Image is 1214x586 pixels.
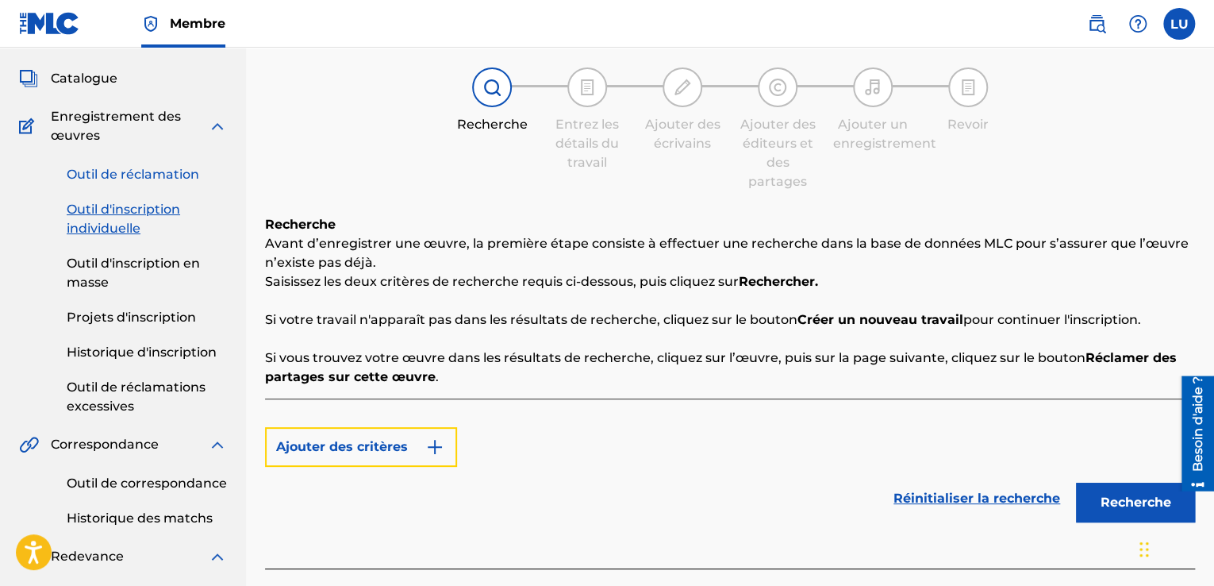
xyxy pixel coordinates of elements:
div: Glisser [1139,526,1149,573]
font: Ajouter des éditeurs et des partages [740,117,816,189]
a: Projets d'inscription [67,308,227,327]
img: icône d'indicateur d'étape pour ajouter un enregistrement [863,78,882,97]
img: icône d'indicateur d'étape pour saisir les détails du travail [578,78,597,97]
img: icône d'indicateur d'étape pour ajouter des rédacteurs [673,78,692,97]
img: recherche [1087,14,1106,33]
a: Recherche publique [1081,8,1112,40]
font: Membre [170,16,225,31]
font: Ajouter des critères [276,439,408,454]
font: Correspondance [51,437,159,452]
font: Créer un nouveau travail [797,312,963,327]
button: Recherche [1076,483,1195,522]
font: Rechercher. [739,274,818,289]
font: Revoir [947,117,989,132]
form: Formulaire de recherche [265,419,1195,530]
a: RésuméRésumé [19,31,105,50]
a: Historique d'inscription [67,343,227,362]
img: icône d'indicateur d'étape pour la révision [959,78,978,97]
iframe: Widget de discussion [1135,510,1214,586]
img: icône d'indicateur d'étape pour ajouter des éditeurs et des partages [768,78,787,97]
a: Outil de réclamations excessives [67,378,227,416]
iframe: Centre de ressources [1170,376,1214,492]
a: CatalogueCatalogue [19,69,117,88]
font: Outil de réclamation [67,167,199,182]
a: Historique des matchs [67,509,227,528]
img: icône d'indicateur d'étape pour la recherche [482,78,501,97]
img: Enregistrement des œuvres [19,117,40,136]
font: Projets d'inscription [67,310,196,325]
font: Enregistrement des œuvres [51,109,181,143]
font: Catalogue [51,71,117,86]
font: Si vous trouvez votre œuvre dans les résultats de recherche, cliquez sur l’œuvre, puis sur la pag... [265,350,1085,365]
font: Recherche [265,217,336,232]
a: Outil d'inscription individuelle [67,200,227,238]
a: Outil de réclamation [67,165,227,184]
font: Ajouter des écrivains [645,117,720,151]
a: Outil d'inscription en masse [67,254,227,292]
div: Aide [1122,8,1154,40]
font: Avant d’enregistrer une œuvre, la première étape consiste à effectuer une recherche dans la base ... [265,236,1189,270]
font: Outil d'inscription individuelle [67,202,180,236]
font: Historique des matchs [67,511,213,526]
font: pour continuer l'inscription. [963,312,1141,327]
font: Outil de réclamations excessives [67,380,206,414]
font: Redevance [51,549,124,564]
img: Correspondance [19,435,39,454]
font: Saisissez les deux critères de recherche requis ci-dessous, puis cliquez sur [265,274,739,289]
font: Recherche [1101,495,1171,510]
img: développer [208,117,227,136]
img: aide [1128,14,1147,33]
font: Outil d'inscription en masse [67,256,200,290]
img: Logo du MLC [19,12,80,35]
font: Réinitialiser la recherche [893,491,1060,506]
div: Widget de chat [1135,510,1214,586]
font: Historique d'inscription [67,345,217,360]
button: Ajouter des critères [265,427,457,467]
font: Recherche [457,117,528,132]
font: Si votre travail n'apparaît pas dans les résultats de recherche, cliquez sur le bouton [265,312,797,327]
img: développer [208,547,227,566]
img: Détenteur des droits supérieurs [141,14,160,33]
a: Outil de correspondance [67,474,227,493]
font: Entrez les détails du travail [555,117,619,170]
font: . [436,369,439,384]
font: Ajouter un enregistrement [833,117,936,151]
div: Menu utilisateur [1163,8,1195,40]
img: développer [208,435,227,454]
img: 9d2ae6d4665cec9f34b9.svg [425,438,444,457]
img: Catalogue [19,69,38,88]
font: Outil de correspondance [67,476,227,491]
